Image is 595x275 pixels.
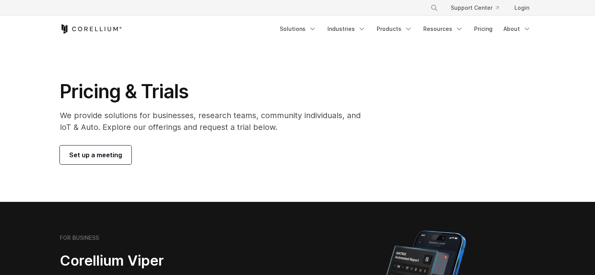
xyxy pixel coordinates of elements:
[444,1,505,15] a: Support Center
[69,150,122,160] span: Set up a meeting
[421,1,536,15] div: Navigation Menu
[469,22,497,36] a: Pricing
[60,234,99,241] h6: FOR BUSINESS
[323,22,370,36] a: Industries
[60,24,122,34] a: Corellium Home
[60,110,372,133] p: We provide solutions for businesses, research teams, community individuals, and IoT & Auto. Explo...
[60,80,372,103] h1: Pricing & Trials
[275,22,321,36] a: Solutions
[60,252,260,270] h2: Corellium Viper
[499,22,536,36] a: About
[275,22,536,36] div: Navigation Menu
[372,22,417,36] a: Products
[427,1,441,15] button: Search
[508,1,536,15] a: Login
[60,146,131,164] a: Set up a meeting
[419,22,468,36] a: Resources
